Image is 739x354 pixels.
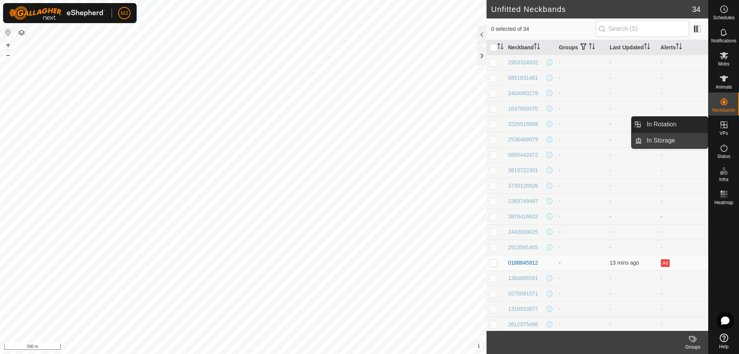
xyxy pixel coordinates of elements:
[657,193,708,209] td: -
[251,344,274,351] a: Contact Us
[491,25,596,33] span: 0 selected of 34
[657,224,708,240] td: -
[556,209,607,224] td: -
[556,86,607,101] td: -
[676,44,682,50] p-sorticon: Activate to sort
[657,317,708,332] td: -
[610,244,612,250] span: -
[508,182,538,190] div: 3739126626
[589,44,595,50] p-sorticon: Activate to sort
[508,89,538,97] div: 2404083278
[717,154,730,159] span: Status
[556,240,607,255] td: -
[556,55,607,70] td: -
[610,213,612,220] span: -
[121,9,128,17] span: MJ
[610,260,639,266] span: 21 Aug 2025, 3:00 pm
[9,6,105,20] img: Gallagher Logo
[610,321,612,327] span: -
[508,320,538,329] div: 2612975496
[556,286,607,301] td: -
[556,255,607,270] td: -
[677,344,708,351] div: Groups
[657,86,708,101] td: -
[657,270,708,286] td: -
[508,120,538,128] div: 3225516068
[556,101,607,116] td: -
[478,343,480,349] span: i
[508,166,538,174] div: 3813722301
[508,105,538,113] div: 1637003370
[642,133,708,148] a: In Storage
[657,178,708,193] td: -
[610,275,612,281] span: -
[610,90,612,96] span: -
[508,213,538,221] div: 3878416632
[508,74,538,82] div: 0851831481
[497,44,503,50] p-sorticon: Activate to sort
[692,3,701,15] span: 34
[556,70,607,86] td: -
[647,120,676,129] span: In Rotation
[632,133,708,148] li: In Storage
[719,344,729,349] span: Help
[714,200,733,205] span: Heatmap
[610,229,612,235] span: -
[610,136,612,143] span: -
[642,117,708,132] a: In Rotation
[718,62,729,66] span: Mobs
[213,344,242,351] a: Privacy Policy
[607,40,657,55] th: Last Updated
[610,183,612,189] span: -
[610,167,612,173] span: -
[508,243,538,252] div: 2913591465
[556,224,607,240] td: -
[657,147,708,163] td: -
[556,301,607,317] td: -
[712,108,735,112] span: Neckbands
[508,259,538,267] div: 0188845912
[534,44,540,50] p-sorticon: Activate to sort
[556,40,607,55] th: Groups
[610,75,612,81] span: -
[657,240,708,255] td: -
[610,198,612,204] span: -
[661,259,669,267] button: Ad
[475,342,483,351] button: i
[610,306,612,312] span: -
[657,163,708,178] td: -
[508,228,538,236] div: 2443009025
[610,152,612,158] span: -
[657,101,708,116] td: -
[657,40,708,55] th: Alerts
[719,177,728,182] span: Infra
[556,132,607,147] td: -
[657,209,708,224] td: -
[644,44,650,50] p-sorticon: Activate to sort
[610,106,612,112] span: -
[3,28,13,37] button: Reset Map
[647,136,675,145] span: In Storage
[508,305,538,313] div: 1318533977
[556,116,607,132] td: -
[505,40,556,55] th: Neckband
[657,286,708,301] td: -
[3,50,13,60] button: –
[709,331,739,352] a: Help
[508,197,538,205] div: 2383749497
[610,59,612,65] span: -
[596,21,689,37] input: Search (S)
[632,117,708,132] li: In Rotation
[508,151,538,159] div: 0885442472
[508,274,538,282] div: 1364685591
[556,147,607,163] td: -
[556,178,607,193] td: -
[556,317,607,332] td: -
[491,5,692,14] h2: Unfitted Neckbands
[610,290,612,297] span: -
[508,59,538,67] div: 2953324932
[3,40,13,50] button: +
[719,131,728,136] span: VPs
[556,193,607,209] td: -
[508,290,538,298] div: 0275091571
